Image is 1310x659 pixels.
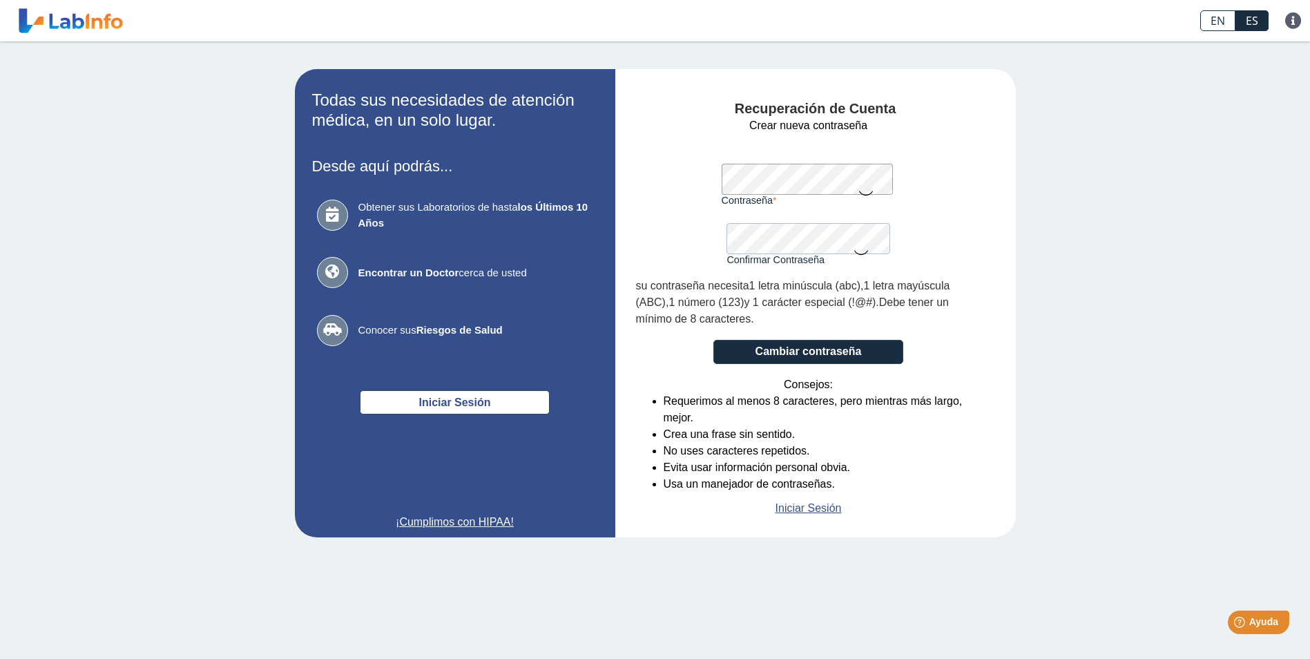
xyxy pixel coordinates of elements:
[664,476,981,493] li: Usa un manejador de contraseñas.
[312,157,598,175] h3: Desde aquí podrás...
[664,459,981,476] li: Evita usar información personal obvia.
[636,101,995,117] h4: Recuperación de Cuenta
[776,500,842,517] a: Iniciar Sesión
[664,393,981,426] li: Requerimos al menos 8 caracteres, pero mientras más largo, mejor.
[713,340,903,364] button: Cambiar contraseña
[358,265,593,281] span: cerca de usted
[1187,605,1295,644] iframe: Help widget launcher
[312,90,598,131] h2: Todas sus necesidades de atención médica, en un solo lugar.
[726,254,889,265] label: Confirmar Contraseña
[636,278,981,327] div: , , . .
[358,200,593,231] span: Obtener sus Laboratorios de hasta
[1200,10,1235,31] a: EN
[358,323,593,338] span: Conocer sus
[744,296,876,308] span: y 1 carácter especial (!@#)
[360,390,550,414] button: Iniciar Sesión
[416,324,503,336] b: Riesgos de Salud
[784,376,833,393] span: Consejos:
[358,201,588,229] b: los Últimos 10 Años
[749,280,860,292] span: 1 letra minúscula (abc)
[358,267,459,278] b: Encontrar un Doctor
[664,426,981,443] li: Crea una frase sin sentido.
[749,117,867,134] span: Crear nueva contraseña
[668,296,744,308] span: 1 número (123)
[1235,10,1269,31] a: ES
[664,443,981,459] li: No uses caracteres repetidos.
[312,514,598,531] a: ¡Cumplimos con HIPAA!
[636,280,749,292] span: su contraseña necesita
[722,195,896,206] label: Contraseña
